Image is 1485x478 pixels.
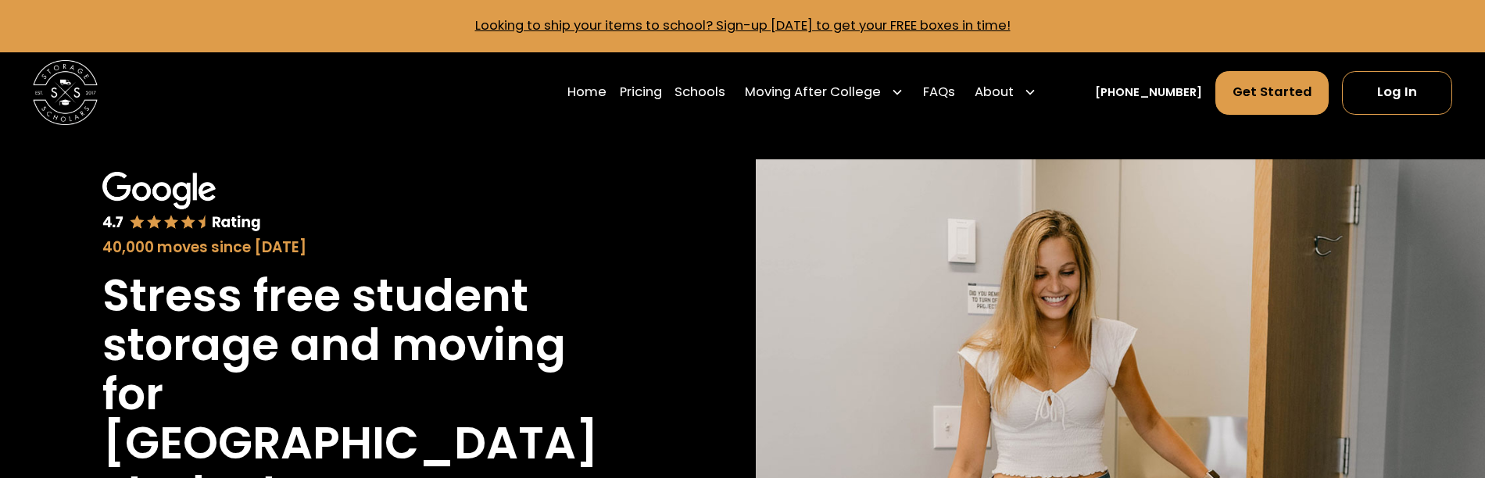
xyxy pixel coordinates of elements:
[1215,71,1329,115] a: Get Started
[102,271,628,419] h1: Stress free student storage and moving for
[1342,71,1452,115] a: Log In
[745,83,881,102] div: Moving After College
[620,70,662,115] a: Pricing
[1095,84,1202,102] a: [PHONE_NUMBER]
[675,70,725,115] a: Schools
[102,172,262,233] img: Google 4.7 star rating
[739,70,911,115] div: Moving After College
[33,60,98,125] img: Storage Scholars main logo
[923,70,955,115] a: FAQs
[102,237,628,259] div: 40,000 moves since [DATE]
[102,419,599,468] h1: [GEOGRAPHIC_DATA]
[968,70,1043,115] div: About
[475,16,1011,34] a: Looking to ship your items to school? Sign-up [DATE] to get your FREE boxes in time!
[975,83,1014,102] div: About
[567,70,607,115] a: Home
